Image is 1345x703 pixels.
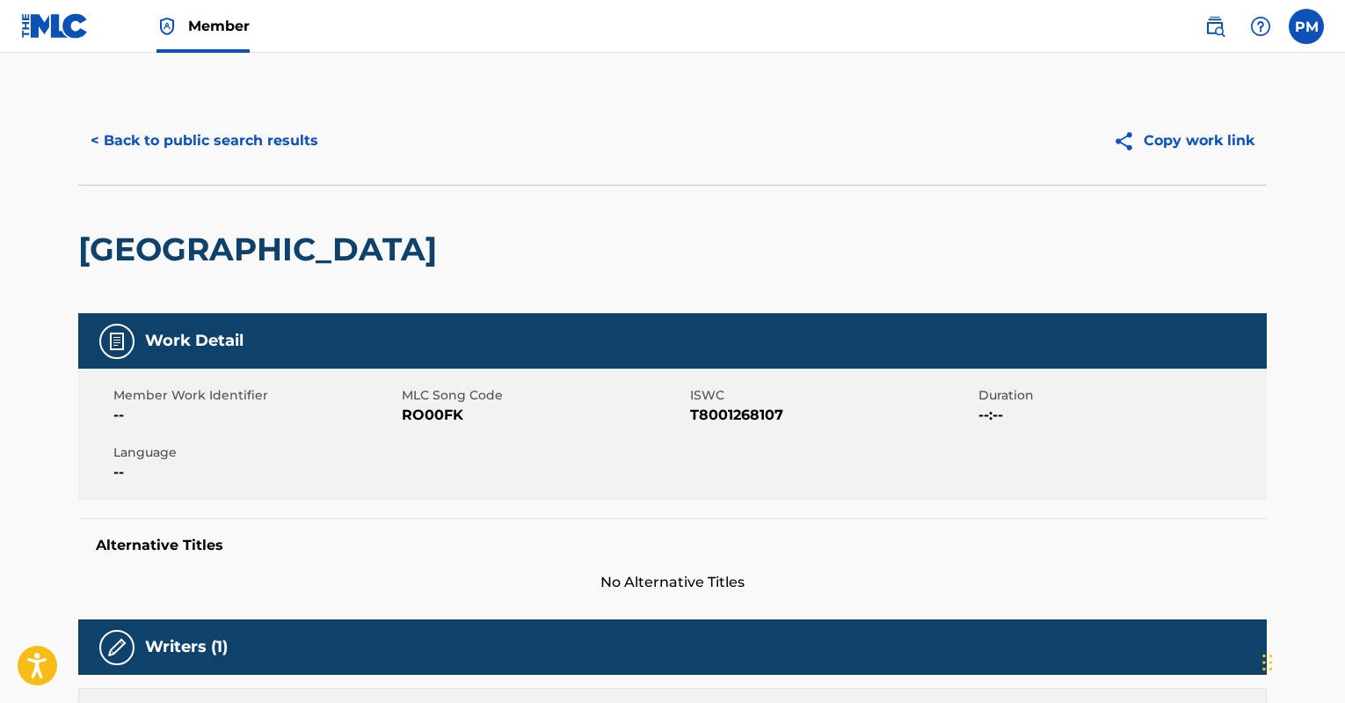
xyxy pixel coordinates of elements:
[1197,9,1232,44] a: Public Search
[113,462,397,483] span: --
[188,16,250,36] span: Member
[106,331,127,352] img: Work Detail
[96,537,1249,554] h5: Alternative Titles
[402,386,686,405] span: MLC Song Code
[1250,16,1271,37] img: help
[156,16,178,37] img: Top Rightsholder
[1204,16,1225,37] img: search
[1243,9,1278,44] div: Help
[978,386,1262,405] span: Duration
[106,637,127,658] img: Writers
[1289,9,1324,44] div: User Menu
[78,230,446,269] h2: [GEOGRAPHIC_DATA]
[145,331,244,351] h5: Work Detail
[78,119,331,163] button: < Back to public search results
[145,637,228,657] h5: Writers (1)
[21,13,89,39] img: MLC Logo
[690,405,974,426] span: T8001268107
[113,405,397,426] span: --
[1296,449,1345,590] iframe: Resource Center
[1257,619,1345,703] iframe: Chat Widget
[1113,130,1144,152] img: Copy work link
[1262,636,1273,689] div: Ziehen
[1101,119,1267,163] button: Copy work link
[402,405,686,426] span: RO00FK
[113,443,397,462] span: Language
[1257,619,1345,703] div: Chat-Widget
[113,386,397,405] span: Member Work Identifier
[978,405,1262,426] span: --:--
[78,572,1267,593] span: No Alternative Titles
[690,386,974,405] span: ISWC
